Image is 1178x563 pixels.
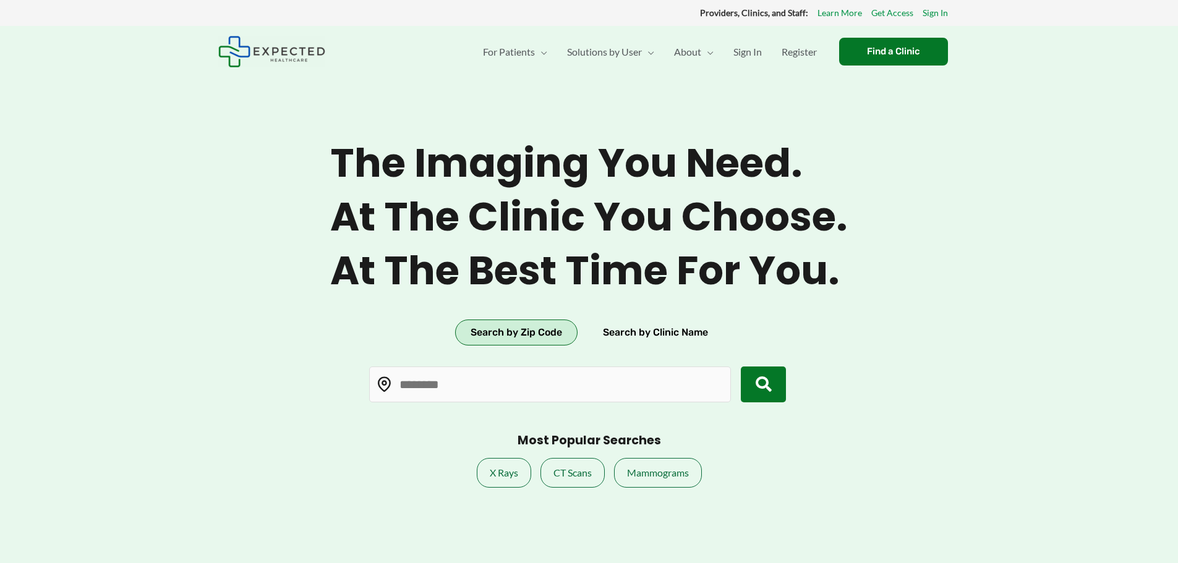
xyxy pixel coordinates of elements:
nav: Primary Site Navigation [473,30,827,74]
span: About [674,30,701,74]
a: Learn More [817,5,862,21]
button: Search by Zip Code [455,320,578,345]
a: Sign In [723,30,772,74]
button: Search by Clinic Name [587,320,723,345]
a: Register [772,30,827,74]
span: At the clinic you choose. [330,193,848,241]
a: AboutMenu Toggle [664,30,723,74]
a: Solutions by UserMenu Toggle [557,30,664,74]
a: CT Scans [540,458,605,488]
a: Get Access [871,5,913,21]
span: Menu Toggle [535,30,547,74]
h3: Most Popular Searches [518,433,661,449]
a: Find a Clinic [839,38,948,66]
strong: Providers, Clinics, and Staff: [700,7,808,18]
img: Location pin [377,376,393,392]
span: For Patients [483,30,535,74]
a: X Rays [477,458,531,488]
a: Sign In [923,5,948,21]
span: Menu Toggle [701,30,714,74]
img: Expected Healthcare Logo - side, dark font, small [218,36,325,67]
span: The imaging you need. [330,140,848,187]
span: At the best time for you. [330,247,848,295]
span: Register [782,30,817,74]
span: Menu Toggle [642,30,654,74]
span: Solutions by User [567,30,642,74]
span: Sign In [733,30,762,74]
a: For PatientsMenu Toggle [473,30,557,74]
a: Mammograms [614,458,702,488]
